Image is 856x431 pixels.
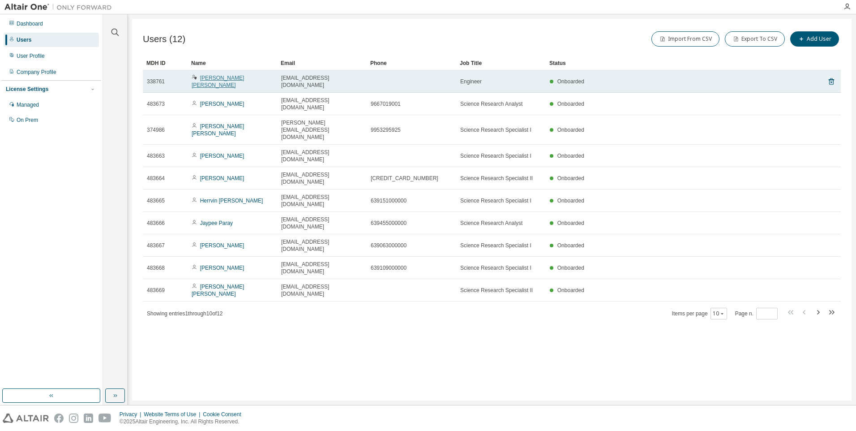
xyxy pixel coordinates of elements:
[460,242,531,249] span: Science Research Specialist I
[713,310,725,317] button: 10
[147,220,165,227] span: 483666
[17,69,56,76] div: Company Profile
[17,36,31,43] div: Users
[371,242,407,249] span: 639063000000
[69,414,78,423] img: instagram.svg
[460,126,531,134] span: Science Research Specialist I
[3,414,49,423] img: altair_logo.svg
[147,264,165,272] span: 483668
[281,238,363,253] span: [EMAIL_ADDRESS][DOMAIN_NAME]
[147,287,165,294] span: 483669
[460,100,522,108] span: Science Research Analyst
[557,101,584,107] span: Onboarded
[460,56,542,70] div: Job Title
[557,242,584,249] span: Onboarded
[281,119,363,141] span: [PERSON_NAME][EMAIL_ADDRESS][DOMAIN_NAME]
[147,78,165,85] span: 338761
[17,20,43,27] div: Dashboard
[146,56,184,70] div: MDH ID
[735,308,778,319] span: Page n.
[281,149,363,163] span: [EMAIL_ADDRESS][DOMAIN_NAME]
[460,197,531,204] span: Science Research Specialist I
[371,264,407,272] span: 639109000000
[557,287,584,293] span: Onboarded
[371,100,401,108] span: 9667019001
[120,418,247,426] p: © 2025 Altair Engineering, Inc. All Rights Reserved.
[17,52,45,60] div: User Profile
[203,411,246,418] div: Cookie Consent
[281,97,363,111] span: [EMAIL_ADDRESS][DOMAIN_NAME]
[147,152,165,159] span: 483663
[460,220,522,227] span: Science Research Analyst
[557,153,584,159] span: Onboarded
[557,220,584,226] span: Onboarded
[460,264,531,272] span: Science Research Specialist I
[143,34,185,44] span: Users (12)
[557,78,584,85] span: Onboarded
[200,153,244,159] a: [PERSON_NAME]
[147,126,165,134] span: 374986
[281,194,363,208] span: [EMAIL_ADDRESS][DOMAIN_NAME]
[147,100,165,108] span: 483673
[120,411,144,418] div: Privacy
[557,127,584,133] span: Onboarded
[281,216,363,230] span: [EMAIL_ADDRESS][DOMAIN_NAME]
[84,414,93,423] img: linkedin.svg
[557,198,584,204] span: Onboarded
[147,197,165,204] span: 483665
[281,283,363,297] span: [EMAIL_ADDRESS][DOMAIN_NAME]
[200,220,233,226] a: Jaypee Paray
[17,101,39,108] div: Managed
[790,31,839,47] button: Add User
[192,123,244,137] a: [PERSON_NAME] [PERSON_NAME]
[200,265,244,271] a: [PERSON_NAME]
[460,287,533,294] span: Science Research Specialist II
[281,56,363,70] div: Email
[549,56,794,70] div: Status
[460,78,482,85] span: Engineer
[200,242,244,249] a: [PERSON_NAME]
[200,175,244,181] a: [PERSON_NAME]
[200,101,244,107] a: [PERSON_NAME]
[371,175,438,182] span: [CREDIT_CARD_NUMBER]
[557,175,584,181] span: Onboarded
[147,242,165,249] span: 483667
[98,414,111,423] img: youtube.svg
[370,56,453,70] div: Phone
[147,175,165,182] span: 483664
[281,171,363,185] span: [EMAIL_ADDRESS][DOMAIN_NAME]
[4,3,116,12] img: Altair One
[371,220,407,227] span: 639455000000
[460,175,533,182] span: Science Research Specialist II
[147,310,223,317] span: Showing entries 1 through 10 of 12
[17,116,38,124] div: On Prem
[672,308,727,319] span: Items per page
[281,261,363,275] span: [EMAIL_ADDRESS][DOMAIN_NAME]
[651,31,719,47] button: Import From CSV
[200,198,263,204] a: Herrvin [PERSON_NAME]
[557,265,584,271] span: Onboarded
[725,31,785,47] button: Export To CSV
[371,126,401,134] span: 9953295925
[191,56,274,70] div: Name
[54,414,64,423] img: facebook.svg
[460,152,531,159] span: Science Research Specialist I
[6,86,48,93] div: License Settings
[192,284,244,297] a: [PERSON_NAME] [PERSON_NAME]
[192,75,244,88] a: [PERSON_NAME] [PERSON_NAME]
[144,411,203,418] div: Website Terms of Use
[371,197,407,204] span: 639151000000
[281,74,363,89] span: [EMAIL_ADDRESS][DOMAIN_NAME]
